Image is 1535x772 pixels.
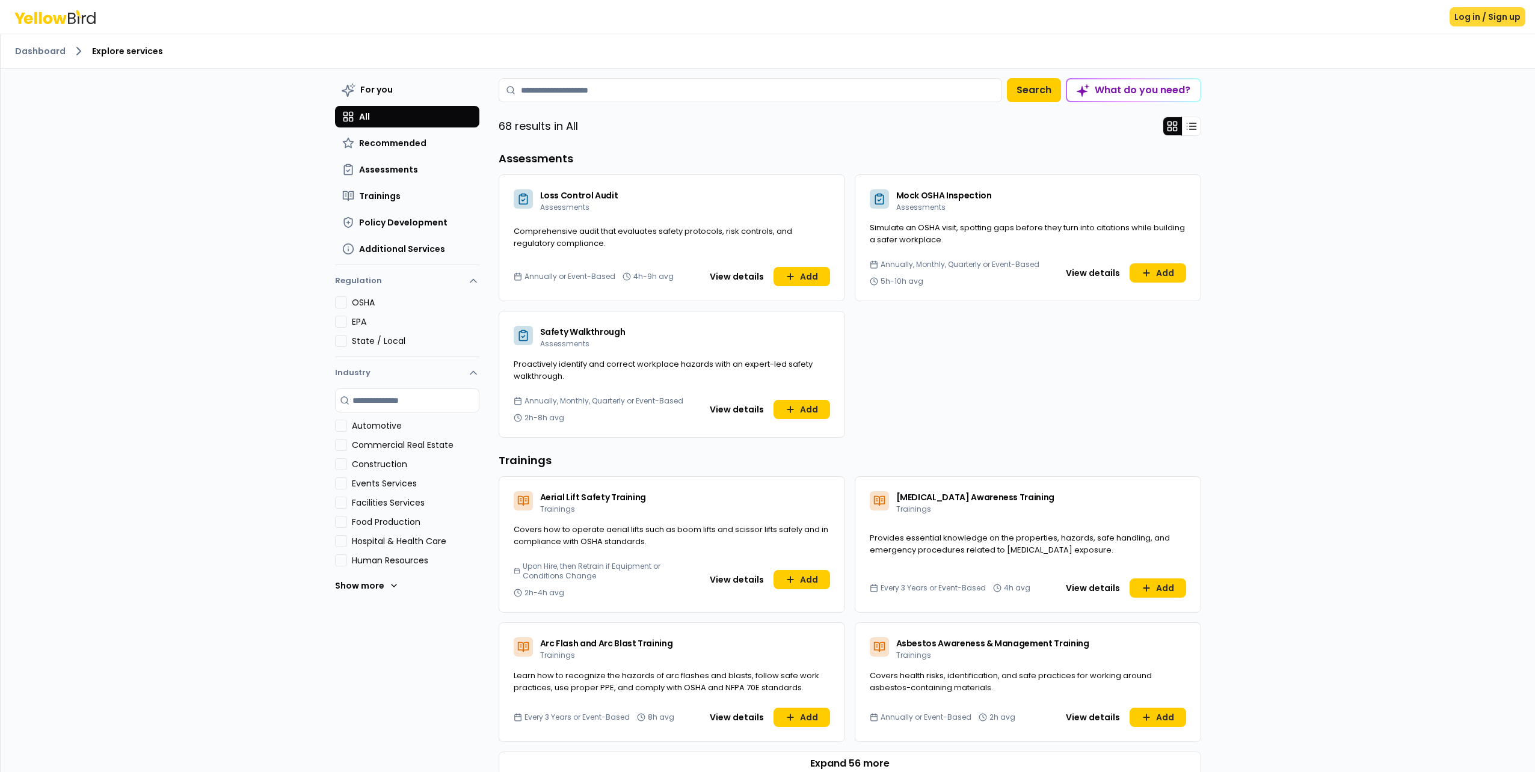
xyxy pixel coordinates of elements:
span: Assessments [540,202,589,212]
button: Add [1130,708,1186,727]
span: Annually, Monthly, Quarterly or Event-Based [881,260,1039,269]
button: All [335,106,479,127]
div: Industry [335,388,479,607]
button: Regulation [335,270,479,296]
button: Log in / Sign up [1450,7,1525,26]
button: What do you need? [1066,78,1201,102]
span: Trainings [540,650,575,660]
button: View details [703,267,771,286]
span: Every 3 Years or Event-Based [881,583,986,593]
span: Covers how to operate aerial lifts such as boom lifts and scissor lifts safely and in compliance ... [514,524,828,547]
span: Simulate an OSHA visit, spotting gaps before they turn into citations while building a safer work... [870,222,1185,245]
label: Facilities Services [352,497,479,509]
span: For you [360,84,393,96]
label: Events Services [352,477,479,489]
button: View details [1059,263,1127,283]
span: 5h-10h avg [881,277,923,286]
span: Learn how to recognize the hazards of arc flashes and blasts, follow safe work practices, use pro... [514,670,819,693]
span: [MEDICAL_DATA] Awareness Training [896,491,1054,503]
a: Dashboard [15,45,66,57]
span: Trainings [540,504,575,514]
button: For you [335,78,479,101]
span: 2h-8h avg [524,413,564,423]
button: Show more [335,574,399,598]
span: Every 3 Years or Event-Based [524,712,630,722]
span: Trainings [896,650,931,660]
label: OSHA [352,296,479,308]
button: Assessments [335,159,479,180]
span: Mock OSHA Inspection [896,189,992,201]
label: State / Local [352,335,479,347]
span: 2h-4h avg [524,588,564,598]
span: Upon Hire, then Retrain if Equipment or Conditions Change [523,562,698,581]
span: Asbestos Awareness & Management Training [896,637,1089,649]
button: View details [1059,578,1127,598]
span: Loss Control Audit [540,189,618,201]
button: Add [1130,263,1186,283]
p: 68 results in All [499,118,578,135]
span: Trainings [896,504,931,514]
h3: Trainings [499,452,1201,469]
span: Policy Development [359,216,448,228]
span: Covers health risks, identification, and safe practices for working around asbestos-containing ma... [870,670,1152,693]
button: Industry [335,357,479,388]
div: Regulation [335,296,479,357]
label: Food Production [352,516,479,528]
span: Annually or Event-Based [881,712,971,722]
span: 2h avg [989,712,1015,722]
button: Add [774,400,830,419]
span: All [359,111,370,123]
button: Search [1007,78,1061,102]
button: Add [774,570,830,589]
label: Human Resources [352,554,479,566]
span: Aerial Lift Safety Training [540,491,647,503]
label: Commercial Real Estate [352,439,479,451]
span: Recommended [359,137,426,149]
label: Automotive [352,420,479,432]
span: Assessments [896,202,946,212]
span: 4h avg [1004,583,1030,593]
span: Annually or Event-Based [524,272,615,281]
span: Provides essential knowledge on the properties, hazards, safe handling, and emergency procedures ... [870,532,1170,556]
span: Additional Services [359,243,445,255]
button: View details [1059,708,1127,727]
div: What do you need? [1067,79,1200,101]
button: Policy Development [335,212,479,233]
span: 8h avg [648,712,674,722]
button: Recommended [335,132,479,154]
span: Explore services [92,45,163,57]
label: Construction [352,458,479,470]
button: Add [774,708,830,727]
span: Proactively identify and correct workplace hazards with an expert-led safety walkthrough. [514,358,813,382]
button: Trainings [335,185,479,207]
button: View details [703,400,771,419]
span: Trainings [359,190,401,202]
span: 4h-9h avg [633,272,674,281]
button: Add [774,267,830,286]
span: Annually, Monthly, Quarterly or Event-Based [524,396,683,406]
button: Additional Services [335,238,479,260]
h3: Assessments [499,150,1201,167]
span: Comprehensive audit that evaluates safety protocols, risk controls, and regulatory compliance. [514,225,792,249]
label: Hospital & Health Care [352,535,479,547]
button: View details [703,570,771,589]
button: Add [1130,578,1186,598]
button: View details [703,708,771,727]
nav: breadcrumb [15,44,1521,58]
label: EPA [352,316,479,328]
span: Assessments [540,339,589,349]
span: Assessments [359,164,418,176]
span: Safety Walkthrough [540,326,626,338]
span: Arc Flash and Arc Blast Training [540,637,673,649]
